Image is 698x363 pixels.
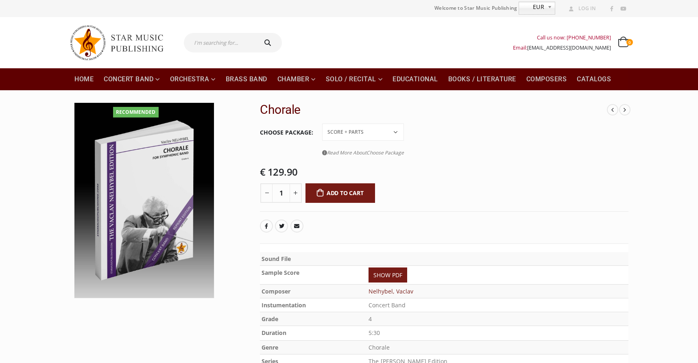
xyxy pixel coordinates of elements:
input: Product quantity [272,183,290,203]
div: Email: [513,43,611,53]
a: Home [70,68,98,90]
img: SMP-10-0109 3D [74,103,214,298]
h2: Chorale [260,102,607,117]
button: + [290,183,302,203]
b: Grade [262,315,278,323]
span: € [260,165,266,178]
label: Choose Package [260,124,313,141]
a: Email [290,220,303,233]
a: Twitter [275,220,288,233]
span: 0 [626,39,633,46]
a: Read More AboutChoose Package [322,148,404,158]
input: I'm searching for... [184,33,256,52]
td: Concert Band [367,298,628,312]
button: Add to cart [305,183,375,203]
a: Log In [566,3,596,14]
button: Search [256,33,282,52]
td: 4 [367,312,628,326]
a: Educational [388,68,443,90]
p: 5:30 [369,328,627,339]
div: Recommended [113,107,159,117]
a: [EMAIL_ADDRESS][DOMAIN_NAME] [527,44,611,51]
a: Facebook [606,4,617,14]
th: Sample Score [260,266,367,285]
span: EUR [519,2,544,12]
span: Choose Package [366,149,404,156]
b: Sound File [262,255,291,263]
a: Catalogs [572,68,616,90]
td: Chorale [367,340,628,354]
a: SHOW PDF [369,267,407,283]
button: - [260,183,273,203]
b: Instumentation [262,301,306,309]
a: Youtube [618,4,628,14]
a: Facebook [260,220,273,233]
bdi: 129.90 [260,165,298,178]
a: Nelhybel, Vaclav [369,287,413,295]
span: Welcome to Star Music Publishing [434,2,517,14]
a: Solo / Recital [321,68,388,90]
a: Concert Band [99,68,165,90]
a: Orchestra [165,68,220,90]
a: Books / Literature [443,68,521,90]
div: Call us now: [PHONE_NUMBER] [513,33,611,43]
a: Brass Band [221,68,272,90]
a: Composers [521,68,572,90]
b: Genre [262,343,278,351]
img: Star Music Publishing [70,21,171,64]
a: Chamber [273,68,321,90]
b: Composer [262,287,290,295]
b: Duration [262,329,286,337]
